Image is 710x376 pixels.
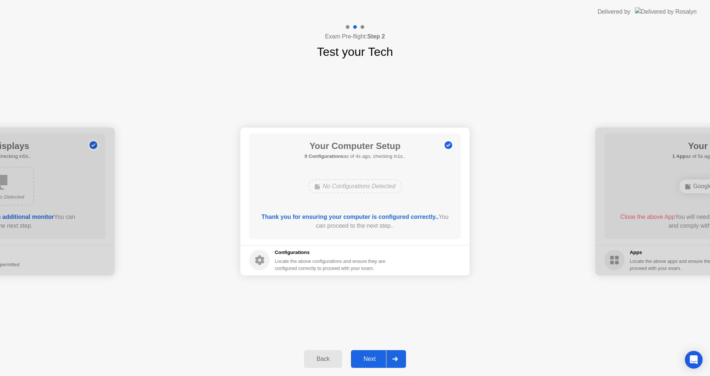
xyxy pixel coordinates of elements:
div: Locate the above configurations and ensure they are configured correctly to proceed with your exam. [275,258,387,272]
div: Next [353,356,386,362]
img: Delivered by Rosalyn [635,7,697,16]
button: Back [304,350,342,368]
h4: Exam Pre-flight: [325,32,385,41]
div: Delivered by [598,7,630,16]
div: Open Intercom Messenger [685,351,703,369]
h1: Test your Tech [317,43,393,61]
h5: Configurations [275,249,387,256]
b: Thank you for ensuring your computer is configured correctly.. [261,214,439,220]
h1: Your Computer Setup [305,139,406,153]
div: Back [306,356,340,362]
b: Step 2 [367,33,385,40]
div: No Configurations Detected [308,179,402,193]
button: Next [351,350,406,368]
h5: as of 4s ago, checking in1s.. [305,153,406,160]
div: You can proceed to the next step.. [260,213,450,230]
b: 0 Configurations [305,153,344,159]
